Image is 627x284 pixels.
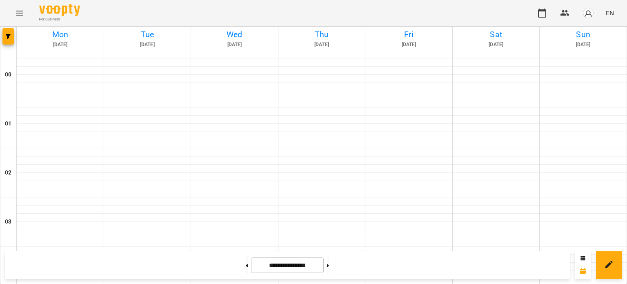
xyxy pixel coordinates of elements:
h6: 01 [5,119,11,128]
button: Menu [10,3,29,23]
h6: Thu [280,28,364,41]
h6: Mon [18,28,102,41]
img: avatar_s.png [583,7,594,19]
h6: [DATE] [541,41,625,49]
h6: Tue [105,28,190,41]
h6: [DATE] [105,41,190,49]
h6: 00 [5,70,11,79]
h6: 03 [5,217,11,226]
h6: [DATE] [367,41,451,49]
h6: Fri [367,28,451,41]
h6: 02 [5,168,11,177]
h6: Sat [454,28,538,41]
button: EN [602,5,617,20]
span: EN [605,9,614,17]
h6: [DATE] [280,41,364,49]
h6: Wed [192,28,277,41]
h6: [DATE] [454,41,538,49]
img: Voopty Logo [39,4,80,16]
h6: [DATE] [192,41,277,49]
h6: Sun [541,28,625,41]
h6: [DATE] [18,41,102,49]
span: For Business [39,17,80,22]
